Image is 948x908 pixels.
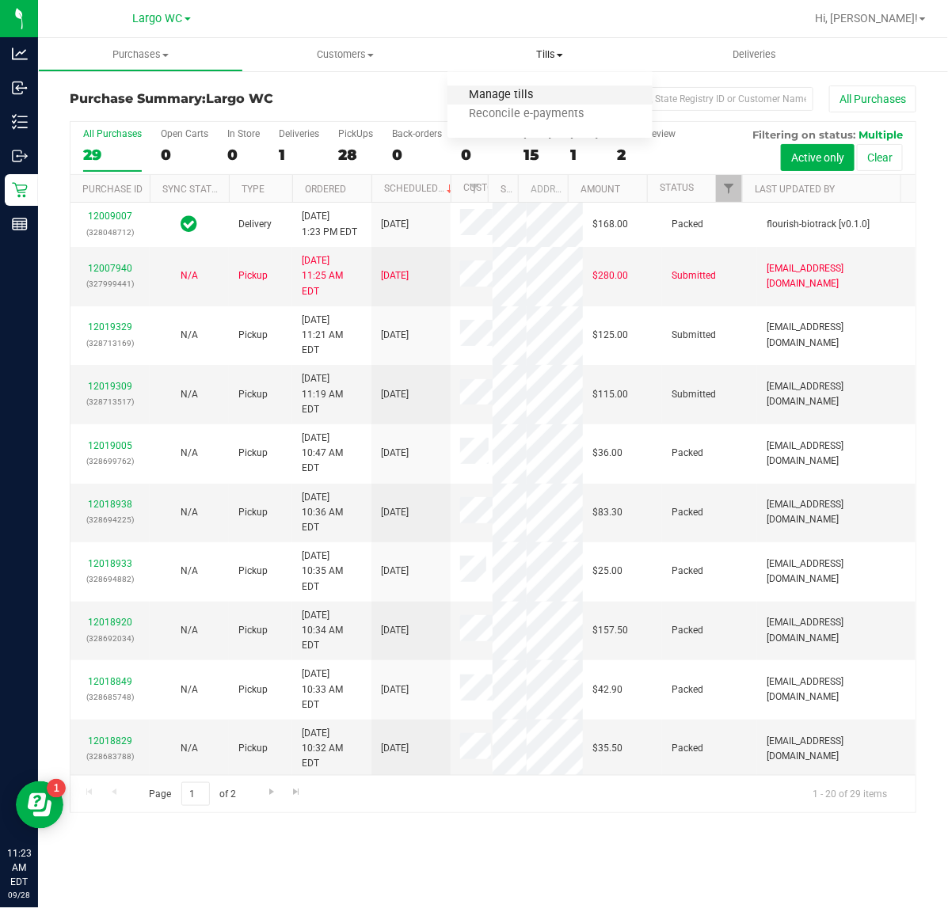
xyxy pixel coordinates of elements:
[88,440,132,451] a: 12019005
[181,507,198,518] span: Not Applicable
[767,734,906,764] span: [EMAIL_ADDRESS][DOMAIN_NAME]
[12,114,28,130] inline-svg: Inventory
[302,313,362,359] span: [DATE] 11:21 AM EDT
[381,328,409,343] span: [DATE]
[815,12,918,25] span: Hi, [PERSON_NAME]!
[381,682,409,697] span: [DATE]
[461,146,504,164] div: 0
[338,146,373,164] div: 28
[767,615,906,645] span: [EMAIL_ADDRESS][DOMAIN_NAME]
[80,690,140,705] p: (328685748)
[80,276,140,291] p: (327999441)
[711,47,798,62] span: Deliveries
[381,505,409,520] span: [DATE]
[384,183,456,194] a: Scheduled
[381,387,409,402] span: [DATE]
[181,268,198,283] button: N/A
[829,85,916,112] button: All Purchases
[181,505,198,520] button: N/A
[462,175,488,202] a: Filter
[767,497,906,527] span: [EMAIL_ADDRESS][DOMAIN_NAME]
[161,128,208,139] div: Open Carts
[755,184,835,195] a: Last Updated By
[12,216,28,232] inline-svg: Reports
[181,270,198,281] span: Not Applicable
[752,128,855,141] span: Filtering on status:
[859,128,903,141] span: Multiple
[80,336,140,351] p: (328713169)
[381,564,409,579] span: [DATE]
[305,184,346,195] a: Ordered
[80,749,140,764] p: (328683788)
[80,225,140,240] p: (328048712)
[302,371,362,417] span: [DATE] 11:19 AM EDT
[302,209,357,239] span: [DATE] 1:23 PM EDT
[80,394,140,409] p: (328713517)
[88,381,132,392] a: 12019309
[767,379,906,409] span: [EMAIL_ADDRESS][DOMAIN_NAME]
[392,128,442,139] div: Back-orders
[381,217,409,232] span: [DATE]
[88,558,132,569] a: 12018933
[767,320,906,350] span: [EMAIL_ADDRESS][DOMAIN_NAME]
[381,268,409,283] span: [DATE]
[238,505,268,520] span: Pickup
[88,321,132,332] a: 12019329
[238,682,268,697] span: Pickup
[7,889,31,901] p: 09/28
[672,387,716,402] span: Submitted
[227,146,260,164] div: 0
[781,144,855,171] button: Active only
[181,741,198,756] button: N/A
[592,387,628,402] span: $115.00
[260,782,283,804] a: Go to the next page
[88,735,132,747] a: 12018829
[592,268,628,283] span: $280.00
[7,846,31,889] p: 11:23 AM EDT
[672,741,703,756] span: Packed
[80,572,140,587] p: (328694882)
[181,743,198,754] span: Not Applicable
[83,146,142,164] div: 29
[800,782,900,806] span: 1 - 20 of 29 items
[133,12,183,25] span: Largo WC
[181,782,210,807] input: 1
[672,217,703,232] span: Packed
[181,684,198,695] span: Not Applicable
[88,676,132,687] a: 12018849
[767,439,906,469] span: [EMAIL_ADDRESS][DOMAIN_NAME]
[242,184,265,195] a: Type
[381,741,409,756] span: [DATE]
[672,682,703,697] span: Packed
[181,389,198,400] span: Not Applicable
[238,268,268,283] span: Pickup
[47,779,66,798] iframe: Resource center unread badge
[88,211,132,222] a: 12009007
[302,253,362,299] span: [DATE] 11:25 AM EDT
[592,217,628,232] span: $168.00
[592,505,622,520] span: $83.30
[80,631,140,646] p: (328692034)
[181,623,198,638] button: N/A
[279,128,319,139] div: Deliveries
[238,387,268,402] span: Pickup
[392,146,442,164] div: 0
[80,454,140,469] p: (328699762)
[162,184,223,195] a: Sync Status
[570,146,598,164] div: 1
[302,490,362,536] span: [DATE] 10:36 AM EDT
[497,87,813,111] input: Search Purchase ID, Original ID, State Registry ID or Customer Name...
[653,38,858,71] a: Deliveries
[238,741,268,756] span: Pickup
[381,446,409,461] span: [DATE]
[244,47,447,62] span: Customers
[12,182,28,198] inline-svg: Retail
[206,91,273,106] span: Largo WC
[88,263,132,274] a: 12007940
[80,512,140,527] p: (328694225)
[238,564,268,579] span: Pickup
[88,499,132,510] a: 12018938
[716,175,742,202] a: Filter
[592,682,622,697] span: $42.90
[12,80,28,96] inline-svg: Inbound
